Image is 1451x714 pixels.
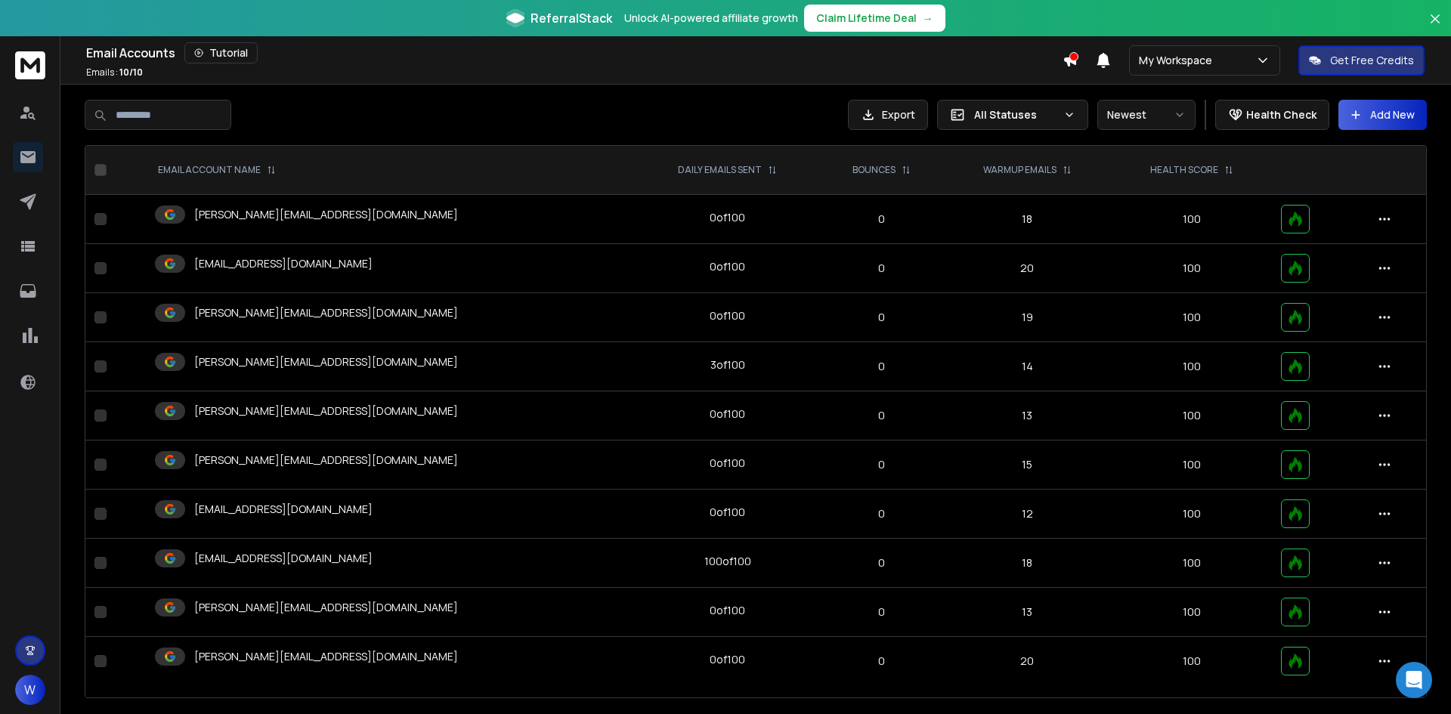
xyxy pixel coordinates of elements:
[710,505,745,520] div: 0 of 100
[194,600,458,615] p: [PERSON_NAME][EMAIL_ADDRESS][DOMAIN_NAME]
[829,310,934,325] p: 0
[710,652,745,667] div: 0 of 100
[194,256,373,271] p: [EMAIL_ADDRESS][DOMAIN_NAME]
[194,305,458,320] p: [PERSON_NAME][EMAIL_ADDRESS][DOMAIN_NAME]
[194,453,458,468] p: [PERSON_NAME][EMAIL_ADDRESS][DOMAIN_NAME]
[15,675,45,705] button: W
[974,107,1057,122] p: All Statuses
[194,354,458,369] p: [PERSON_NAME][EMAIL_ADDRESS][DOMAIN_NAME]
[194,403,458,419] p: [PERSON_NAME][EMAIL_ADDRESS][DOMAIN_NAME]
[1112,637,1272,686] td: 100
[1112,342,1272,391] td: 100
[829,604,934,620] p: 0
[943,490,1112,539] td: 12
[829,654,934,669] p: 0
[829,408,934,423] p: 0
[704,554,751,569] div: 100 of 100
[1298,45,1425,76] button: Get Free Credits
[1150,164,1218,176] p: HEALTH SCORE
[194,649,458,664] p: [PERSON_NAME][EMAIL_ADDRESS][DOMAIN_NAME]
[194,502,373,517] p: [EMAIL_ADDRESS][DOMAIN_NAME]
[1112,539,1272,588] td: 100
[1112,490,1272,539] td: 100
[710,406,745,422] div: 0 of 100
[1112,588,1272,637] td: 100
[943,342,1112,391] td: 14
[86,66,143,79] p: Emails :
[804,5,945,32] button: Claim Lifetime Deal→
[943,293,1112,342] td: 19
[1112,293,1272,342] td: 100
[829,261,934,276] p: 0
[829,212,934,227] p: 0
[829,457,934,472] p: 0
[678,164,762,176] p: DAILY EMAILS SENT
[943,588,1112,637] td: 13
[983,164,1057,176] p: WARMUP EMAILS
[119,66,143,79] span: 10 / 10
[1097,100,1196,130] button: Newest
[1139,53,1218,68] p: My Workspace
[1112,440,1272,490] td: 100
[194,551,373,566] p: [EMAIL_ADDRESS][DOMAIN_NAME]
[710,456,745,471] div: 0 of 100
[829,555,934,570] p: 0
[943,539,1112,588] td: 18
[158,164,276,176] div: EMAIL ACCOUNT NAME
[710,308,745,323] div: 0 of 100
[184,42,258,63] button: Tutorial
[1396,662,1432,698] div: Open Intercom Messenger
[1215,100,1329,130] button: Health Check
[1112,244,1272,293] td: 100
[848,100,928,130] button: Export
[531,9,612,27] span: ReferralStack
[923,11,933,26] span: →
[1246,107,1316,122] p: Health Check
[710,259,745,274] div: 0 of 100
[624,11,798,26] p: Unlock AI-powered affiliate growth
[1425,9,1445,45] button: Close banner
[943,195,1112,244] td: 18
[1112,391,1272,440] td: 100
[1330,53,1414,68] p: Get Free Credits
[852,164,896,176] p: BOUNCES
[710,357,745,372] div: 3 of 100
[943,637,1112,686] td: 20
[943,391,1112,440] td: 13
[829,359,934,374] p: 0
[829,506,934,521] p: 0
[943,244,1112,293] td: 20
[1112,195,1272,244] td: 100
[86,42,1063,63] div: Email Accounts
[710,210,745,225] div: 0 of 100
[943,440,1112,490] td: 15
[194,207,458,222] p: [PERSON_NAME][EMAIL_ADDRESS][DOMAIN_NAME]
[1338,100,1427,130] button: Add New
[710,603,745,618] div: 0 of 100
